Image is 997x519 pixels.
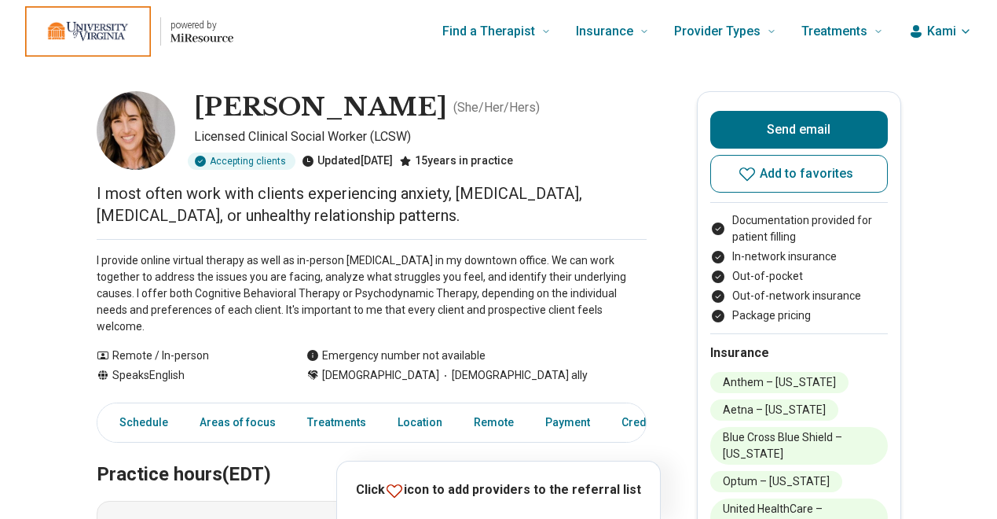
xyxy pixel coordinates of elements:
[442,20,535,42] span: Find a Therapist
[298,407,376,439] a: Treatments
[710,155,888,193] button: Add to favorites
[97,252,647,335] p: I provide online virtual therapy as well as in-person [MEDICAL_DATA] in my downtown office. We ca...
[710,372,849,393] li: Anthem – [US_STATE]
[927,22,956,41] span: Kami
[710,344,888,363] h2: Insurance
[710,212,888,324] ul: Payment options
[97,424,647,488] h2: Practice hours (EDT)
[710,427,888,465] li: Blue Cross Blue Shield – [US_STATE]
[439,367,588,384] span: [DEMOGRAPHIC_DATA] ally
[710,212,888,245] li: Documentation provided for patient filling
[760,167,854,180] span: Add to favorites
[356,480,641,500] p: Click icon to add providers to the referral list
[306,348,486,364] div: Emergency number not available
[97,348,275,364] div: Remote / In-person
[674,20,761,42] span: Provider Types
[536,407,599,439] a: Payment
[388,407,452,439] a: Location
[170,19,233,31] p: powered by
[322,367,439,384] span: [DEMOGRAPHIC_DATA]
[908,22,972,41] button: Kami
[190,407,285,439] a: Areas of focus
[194,127,647,146] p: Licensed Clinical Social Worker (LCSW)
[97,182,647,226] p: I most often work with clients experiencing anxiety, [MEDICAL_DATA], [MEDICAL_DATA], or unhealthy...
[97,367,275,384] div: Speaks English
[710,248,888,265] li: In-network insurance
[453,98,540,117] p: ( She/Her/Hers )
[612,407,691,439] a: Credentials
[710,399,838,421] li: Aetna – [US_STATE]
[576,20,633,42] span: Insurance
[188,153,295,170] div: Accepting clients
[194,91,447,124] h1: [PERSON_NAME]
[710,288,888,304] li: Out-of-network insurance
[464,407,523,439] a: Remote
[710,268,888,285] li: Out-of-pocket
[710,307,888,324] li: Package pricing
[710,471,842,492] li: Optum – [US_STATE]
[97,91,175,170] img: Suzanne Wilberger, Licensed Clinical Social Worker (LCSW)
[801,20,867,42] span: Treatments
[25,6,233,57] a: Home page
[101,407,178,439] a: Schedule
[399,153,513,170] div: 15 years in practice
[302,153,393,170] div: Updated [DATE]
[710,111,888,149] button: Send email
